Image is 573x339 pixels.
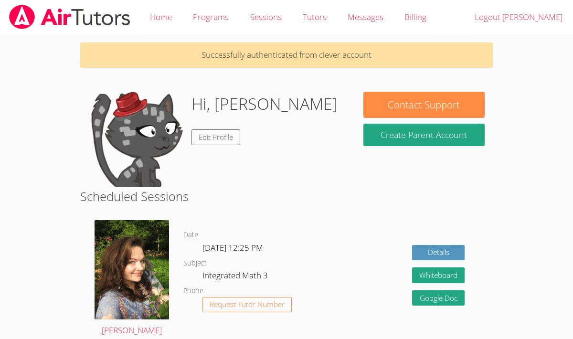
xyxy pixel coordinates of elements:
[348,11,383,22] span: Messages
[8,5,131,29] img: airtutors_banner-c4298cdbf04f3fff15de1276eac7730deb9818008684d7c2e4769d2f7ddbe033.png
[95,220,169,338] a: [PERSON_NAME]
[363,92,484,118] button: Contact Support
[88,92,184,187] img: default.png
[412,245,465,261] a: Details
[191,92,338,116] h1: Hi, [PERSON_NAME]
[202,269,270,285] dd: Integrated Math 3
[183,229,198,241] dt: Date
[191,129,240,145] a: Edit Profile
[210,301,285,308] span: Request Tutor Number
[183,257,207,269] dt: Subject
[183,285,203,297] dt: Phone
[80,187,493,205] h2: Scheduled Sessions
[363,124,484,146] button: Create Parent Account
[412,290,465,306] a: Google Doc
[412,267,465,283] button: Whiteboard
[202,297,292,313] button: Request Tutor Number
[80,42,493,68] p: Successfully authenticated from clever account
[202,242,263,253] span: [DATE] 12:25 PM
[95,220,169,319] img: a.JPG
